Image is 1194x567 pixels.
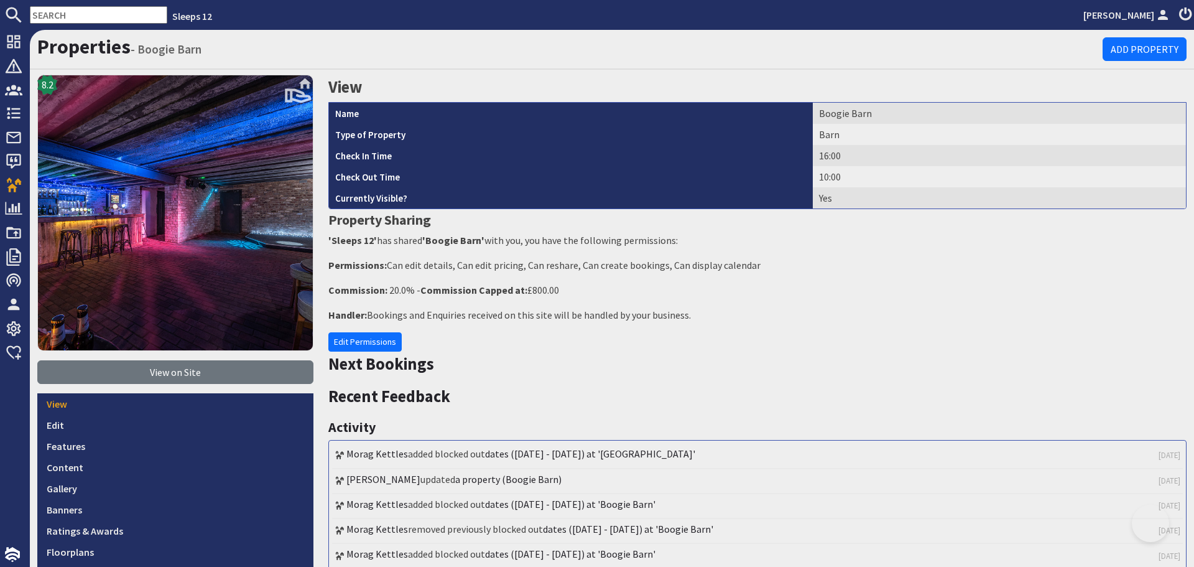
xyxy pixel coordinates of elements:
a: Sleeps 12 [172,10,212,22]
span: - £800.00 [417,284,559,296]
a: Ratings & Awards [37,520,313,541]
h3: Property Sharing [328,209,1187,230]
a: Morag Kettles [346,523,408,535]
a: Recent Feedback [328,386,450,406]
a: Content [37,457,313,478]
span: 8.2 [42,77,53,92]
a: Next Bookings [328,354,434,374]
p: has shared with you, you have the following permissions: [328,233,1187,248]
a: Properties [37,34,131,59]
h2: View [328,75,1187,100]
th: Check Out Time [329,166,813,187]
a: [PERSON_NAME] [1083,7,1172,22]
td: Yes [813,187,1186,209]
span: 20.0% [389,284,415,296]
iframe: Toggle Customer Support [1132,505,1169,542]
a: [DATE] [1159,525,1180,537]
strong: 'Sleeps 12' [328,234,377,246]
td: Boogie Barn [813,103,1186,124]
a: dates ([DATE] - [DATE]) at 'Boogie Barn' [543,523,713,535]
strong: 'Boogie Barn' [422,234,484,246]
small: - Boogie Barn [131,42,201,57]
a: [DATE] [1159,475,1180,487]
th: Type of Property [329,124,813,145]
a: [PERSON_NAME] [346,473,420,485]
a: [DATE] [1159,550,1180,562]
a: Edit Permissions [328,332,402,352]
li: updated [332,469,1183,494]
li: added blocked out [332,444,1183,469]
input: SEARCH [30,6,167,24]
a: dates ([DATE] - [DATE]) at '[GEOGRAPHIC_DATA]' [485,448,695,460]
strong: Handler: [328,309,367,321]
strong: Commission Capped at: [420,284,527,296]
a: Banners [37,499,313,520]
img: Boogie Barn's icon [37,75,313,351]
strong: Permissions: [328,259,387,271]
a: Floorplans [37,541,313,563]
img: staytech_i_w-64f4e8e9ee0a9c174fd5317b4b171b261742d2d393467e5bdba4413f4f884c10.svg [5,547,20,562]
td: 10:00 [813,166,1186,187]
th: Check In Time [329,145,813,166]
th: Name [329,103,813,124]
a: View [37,393,313,415]
a: Activity [328,418,376,436]
a: 8.2 [37,75,313,360]
a: Morag Kettles [346,498,408,510]
a: Add Property [1103,37,1187,61]
a: a property (Boogie Barn) [455,473,562,485]
a: [DATE] [1159,449,1180,461]
a: dates ([DATE] - [DATE]) at 'Boogie Barn' [485,498,655,510]
td: Barn [813,124,1186,145]
li: removed previously blocked out [332,519,1183,544]
a: dates ([DATE] - [DATE]) at 'Boogie Barn' [485,548,655,560]
li: added blocked out [332,494,1183,519]
p: Can edit details, Can edit pricing, Can reshare, Can create bookings, Can display calendar [328,258,1187,273]
td: 16:00 [813,145,1186,166]
a: Morag Kettles [346,548,408,560]
a: Edit [37,415,313,436]
a: Morag Kettles [346,448,408,460]
a: View on Site [37,360,313,384]
strong: Commission: [328,284,387,296]
a: Gallery [37,478,313,499]
p: Bookings and Enquiries received on this site will be handled by your business. [328,307,1187,322]
a: Features [37,436,313,457]
th: Currently Visible? [329,187,813,209]
a: [DATE] [1159,500,1180,512]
